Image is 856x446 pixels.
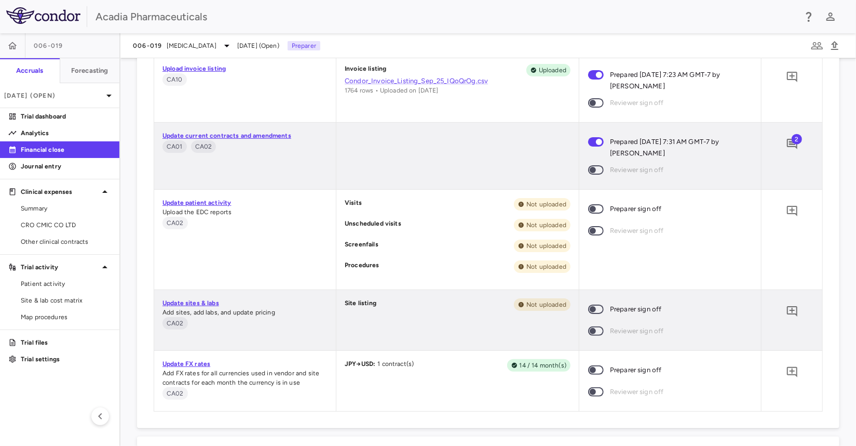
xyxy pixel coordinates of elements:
span: CA10 [162,75,187,84]
span: Preparer sign off [610,304,662,315]
span: CA02 [191,142,216,151]
p: Preparer [288,41,320,50]
p: Procedures [345,260,379,273]
svg: Add comment [786,305,798,318]
span: 006-019 [133,42,162,50]
span: CA02 [162,389,188,398]
button: Add comment [783,202,801,220]
span: Site & lab cost matrix [21,296,111,305]
img: logo-full-BYUhSk78.svg [6,7,80,24]
span: Not uploaded [522,220,570,230]
span: Not uploaded [522,262,570,271]
p: Screenfails [345,240,378,252]
span: Uploaded [535,65,570,75]
span: CRO CMIC CO LTD [21,220,111,230]
span: [DATE] (Open) [237,41,279,50]
span: 1764 rows • Uploaded on [DATE] [345,87,439,94]
p: Journal entry [21,162,111,171]
span: Add sites, add labs, and update pricing [162,309,275,316]
button: Add comment [783,135,801,153]
a: Update patient activity [162,199,231,206]
p: Trial activity [21,263,99,272]
span: 2 [792,134,802,145]
span: Not uploaded [522,241,570,251]
span: Monthly, the Accounting Manager, or designee, updates the Clinical Trial Workbooks based on infor... [162,387,188,400]
span: Add FX rates for all currencies used in vendor and site contracts for each month the currency is ... [162,370,319,386]
p: Unscheduled visits [345,219,401,231]
span: 14 / 14 month(s) [515,361,570,370]
span: Preparer sign off [610,203,662,215]
span: Monthly, the Purchase Order reports and Invoice Registers are ran from Coupa to facilitate the Cl... [162,73,187,86]
span: Map procedures [21,312,111,322]
span: CA01 [162,142,187,151]
p: Invoice listing [345,64,386,76]
h6: Accruals [16,66,43,75]
p: Financial close [21,145,111,154]
svg: Add comment [786,71,798,83]
span: Reviewer sign off [610,97,664,109]
svg: Add comment [786,138,798,150]
span: Not uploaded [522,200,570,209]
div: Acadia Pharmaceuticals [96,9,796,24]
a: Update sites & labs [162,299,219,307]
span: Monthly, the Accounting Manager, or designee, updates the Clinical Trial Workbooks based on infor... [191,140,216,153]
button: Add comment [783,68,801,86]
svg: Add comment [786,366,798,378]
span: Prepared [DATE] 7:31 AM GMT-7 by [PERSON_NAME] [610,136,744,159]
span: As new or amended R&D (clinical trial and other R&D) contracts are executed, the Accounting Manag... [162,140,187,153]
span: Summary [21,204,111,213]
p: Visits [345,198,362,211]
span: Patient activity [21,279,111,288]
span: 1 contract(s) [375,360,414,368]
svg: Add comment [786,205,798,217]
span: Monthly, the Accounting Manager, or designee, updates the Clinical Trial Workbooks based on infor... [162,317,188,330]
h6: Forecasting [71,66,108,75]
span: 006-019 [34,42,63,50]
a: Update current contracts and amendments [162,132,291,139]
span: [MEDICAL_DATA] [167,41,216,50]
span: JPY → USD : [345,360,375,368]
span: Upload the EDC reports [162,208,232,216]
span: Reviewer sign off [610,225,664,237]
span: Not uploaded [522,300,570,309]
p: Clinical expenses [21,187,99,196]
p: Trial dashboard [21,112,111,121]
span: Other clinical contracts [21,237,111,246]
a: Upload invoice listing [162,65,226,72]
button: Add comment [783,303,801,320]
span: Preparer sign off [610,364,662,376]
p: Site listing [345,298,376,311]
a: Condor_Invoice_Listing_Sep_25_IQoQrOg.csv [345,76,570,86]
span: CA02 [162,218,188,228]
a: Update FX rates [162,360,210,368]
span: Reviewer sign off [610,325,664,337]
p: Analytics [21,128,111,138]
button: Add comment [783,363,801,381]
span: Monthly, the Accounting Manager, or designee, updates the Clinical Trial Workbooks based on infor... [162,217,188,229]
span: CA02 [162,319,188,328]
p: Trial settings [21,355,111,364]
span: Reviewer sign off [610,164,664,176]
p: Trial files [21,338,111,347]
p: [DATE] (Open) [4,91,103,100]
span: Prepared [DATE] 7:23 AM GMT-7 by [PERSON_NAME] [610,69,744,92]
span: Reviewer sign off [610,386,664,398]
